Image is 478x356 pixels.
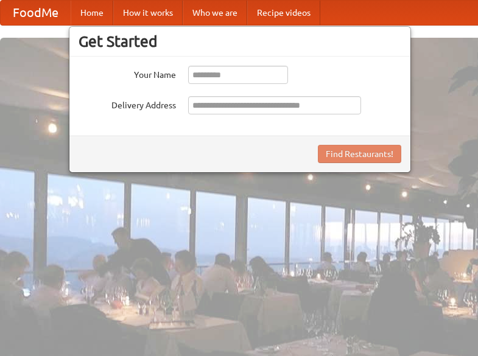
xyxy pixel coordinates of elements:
[183,1,247,25] a: Who we are
[71,1,113,25] a: Home
[79,66,176,81] label: Your Name
[79,96,176,111] label: Delivery Address
[1,1,71,25] a: FoodMe
[113,1,183,25] a: How it works
[318,145,401,163] button: Find Restaurants!
[247,1,320,25] a: Recipe videos
[79,32,401,51] h3: Get Started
